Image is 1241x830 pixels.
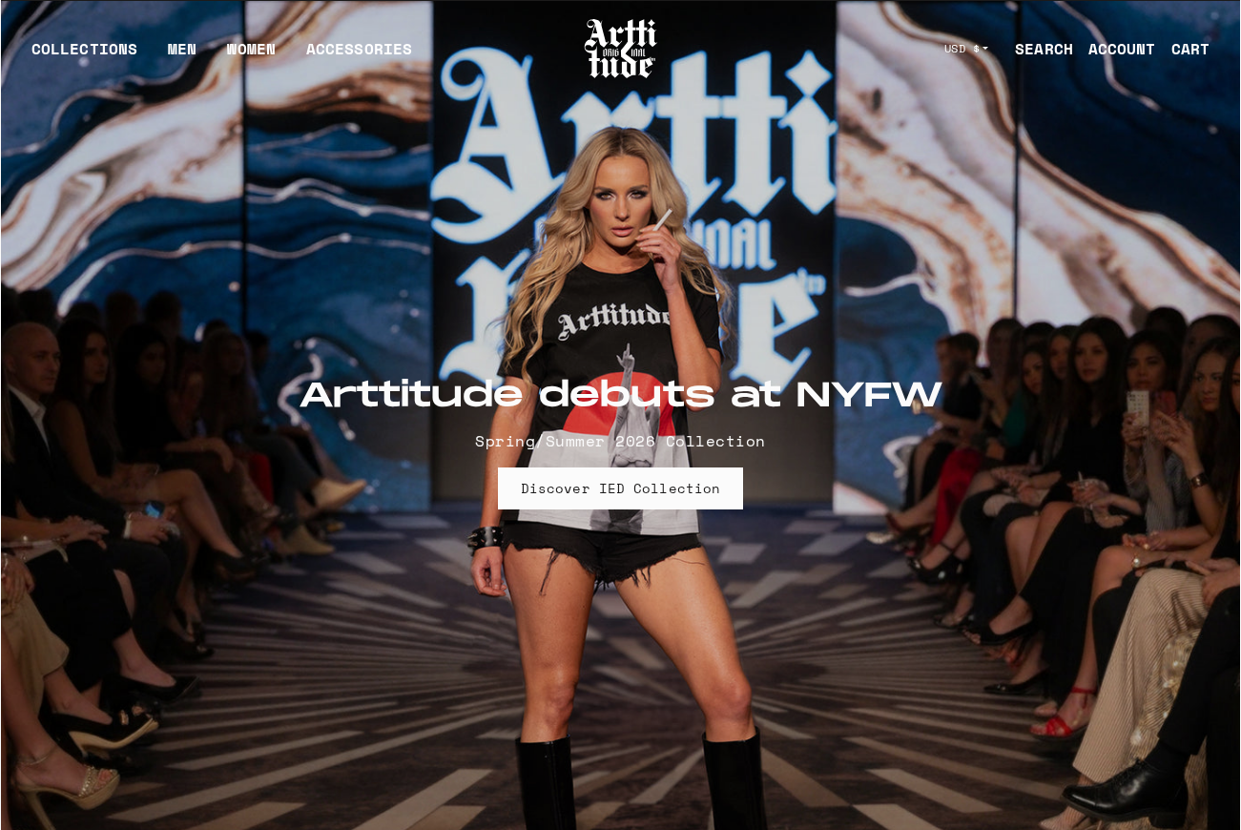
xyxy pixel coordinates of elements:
button: USD $ [933,28,1001,70]
div: ACCESSORIES [306,37,412,75]
h2: Arttitude debuts at NYFW [299,376,943,418]
ul: Main navigation [16,37,427,75]
a: ACCOUNT [1073,30,1156,68]
div: CART [1171,37,1210,60]
p: Spring/Summer 2026 Collection [299,429,943,452]
a: Discover IED Collection [498,467,743,509]
div: COLLECTIONS [31,37,137,75]
a: SEARCH [1000,30,1073,68]
a: WOMEN [227,37,276,75]
img: Arttitude [583,16,659,81]
span: USD $ [944,41,981,56]
a: MEN [168,37,196,75]
a: Open cart [1156,30,1210,68]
